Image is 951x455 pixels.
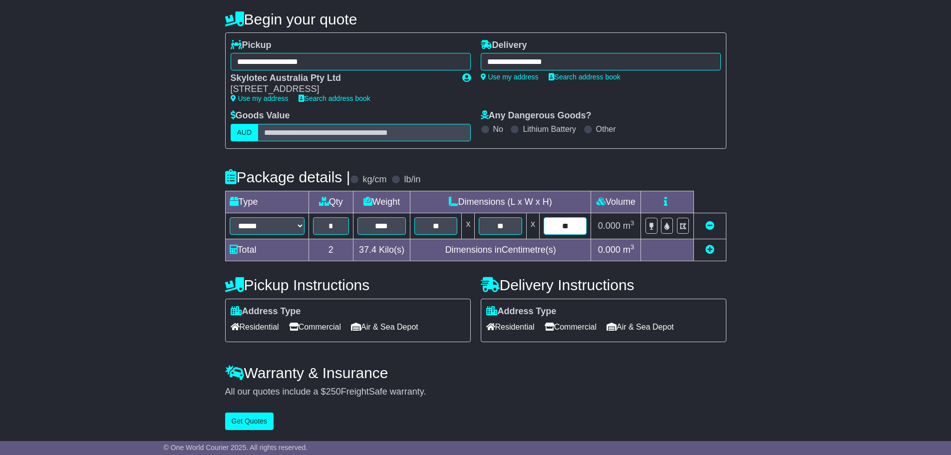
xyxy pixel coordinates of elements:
span: Residential [231,319,279,335]
td: Dimensions in Centimetre(s) [410,239,591,261]
td: 2 [309,239,353,261]
label: No [493,124,503,134]
label: Lithium Battery [523,124,576,134]
h4: Pickup Instructions [225,277,471,293]
a: Use my address [231,94,289,102]
td: Kilo(s) [353,239,410,261]
label: Delivery [481,40,527,51]
span: 250 [326,387,341,397]
h4: Package details | [225,169,350,185]
label: Pickup [231,40,272,51]
label: AUD [231,124,259,141]
button: Get Quotes [225,413,274,430]
span: Air & Sea Depot [607,319,674,335]
a: Add new item [705,245,714,255]
span: © One World Courier 2025. All rights reserved. [164,444,308,452]
td: x [462,213,475,239]
span: 0.000 [598,245,621,255]
span: m [623,245,634,255]
sup: 3 [631,243,634,251]
div: All our quotes include a $ FreightSafe warranty. [225,387,726,398]
div: Skylotec Australia Pty Ltd [231,73,452,84]
a: Search address book [299,94,370,102]
h4: Warranty & Insurance [225,365,726,381]
div: [STREET_ADDRESS] [231,84,452,95]
span: 0.000 [598,221,621,231]
span: m [623,221,634,231]
td: Total [225,239,309,261]
label: lb/in [404,174,420,185]
span: Air & Sea Depot [351,319,418,335]
label: Goods Value [231,110,290,121]
td: Dimensions (L x W x H) [410,191,591,213]
h4: Begin your quote [225,11,726,27]
label: kg/cm [362,174,386,185]
a: Use my address [481,73,539,81]
span: Commercial [289,319,341,335]
label: Address Type [486,306,557,317]
label: Any Dangerous Goods? [481,110,592,121]
h4: Delivery Instructions [481,277,726,293]
span: Residential [486,319,535,335]
a: Search address book [549,73,621,81]
label: Other [596,124,616,134]
td: Type [225,191,309,213]
span: Commercial [545,319,597,335]
label: Address Type [231,306,301,317]
sup: 3 [631,219,634,227]
span: 37.4 [359,245,376,255]
a: Remove this item [705,221,714,231]
td: Weight [353,191,410,213]
td: x [526,213,539,239]
td: Volume [591,191,641,213]
td: Qty [309,191,353,213]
